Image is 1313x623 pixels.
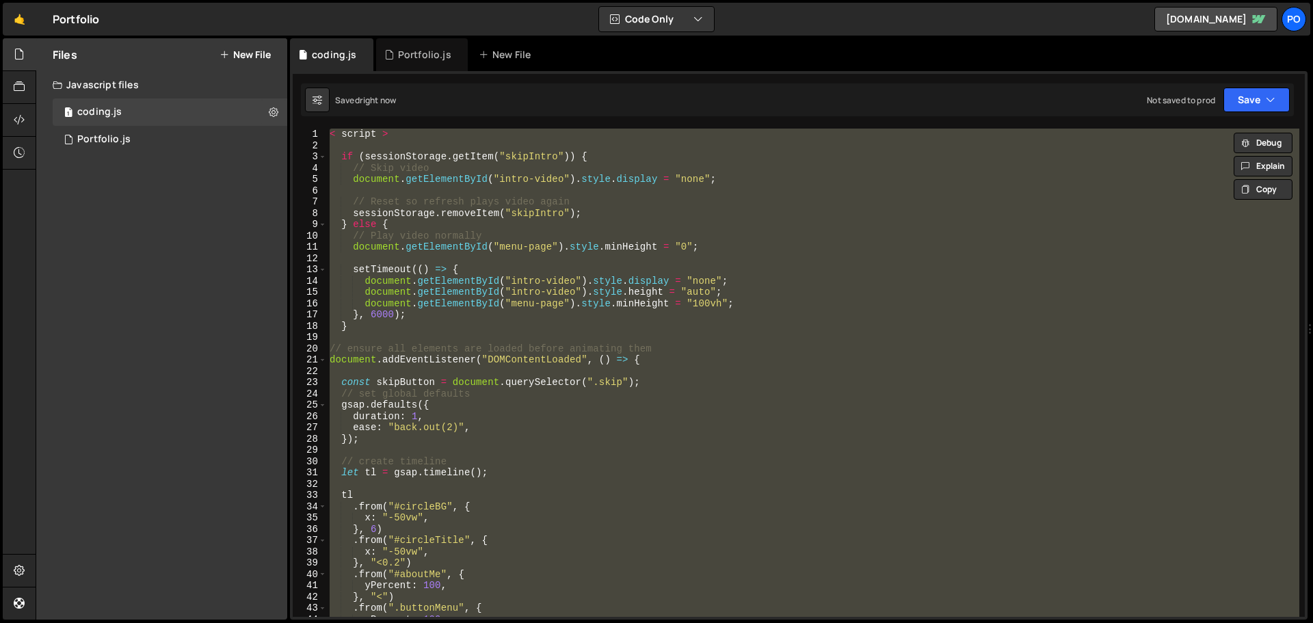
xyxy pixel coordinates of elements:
[293,264,327,276] div: 13
[293,230,327,242] div: 10
[398,48,451,62] div: Portfolio.js
[36,71,287,98] div: Javascript files
[293,524,327,535] div: 36
[1147,94,1215,106] div: Not saved to prod
[53,11,99,27] div: Portfolio
[293,592,327,603] div: 42
[293,129,327,140] div: 1
[293,366,327,377] div: 22
[293,219,327,230] div: 9
[293,253,327,265] div: 12
[293,422,327,434] div: 27
[293,185,327,197] div: 6
[293,557,327,569] div: 39
[64,108,72,119] span: 1
[220,49,271,60] button: New File
[293,388,327,400] div: 24
[293,163,327,174] div: 4
[293,343,327,355] div: 20
[293,276,327,287] div: 14
[360,94,396,106] div: right now
[293,546,327,558] div: 38
[1154,7,1277,31] a: [DOMAIN_NAME]
[312,48,356,62] div: coding.js
[53,47,77,62] h2: Files
[1234,179,1292,200] button: Copy
[53,126,287,153] div: 16937/46391.js
[293,602,327,614] div: 43
[293,332,327,343] div: 19
[479,48,536,62] div: New File
[293,467,327,479] div: 31
[293,456,327,468] div: 30
[1282,7,1306,31] a: Po
[599,7,714,31] button: Code Only
[293,174,327,185] div: 5
[1234,133,1292,153] button: Debug
[293,321,327,332] div: 18
[293,140,327,152] div: 2
[77,133,131,146] div: Portfolio.js
[293,512,327,524] div: 35
[293,354,327,366] div: 21
[293,377,327,388] div: 23
[1223,88,1290,112] button: Save
[293,479,327,490] div: 32
[293,490,327,501] div: 33
[3,3,36,36] a: 🤙
[293,287,327,298] div: 15
[293,535,327,546] div: 37
[335,94,396,106] div: Saved
[293,411,327,423] div: 26
[53,98,287,126] div: 16937/46599.js
[293,298,327,310] div: 16
[293,434,327,445] div: 28
[293,580,327,592] div: 41
[1234,156,1292,176] button: Explain
[293,501,327,513] div: 34
[293,399,327,411] div: 25
[293,445,327,456] div: 29
[293,241,327,253] div: 11
[293,309,327,321] div: 17
[293,569,327,581] div: 40
[293,208,327,220] div: 8
[77,106,122,118] div: coding.js
[293,196,327,208] div: 7
[293,151,327,163] div: 3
